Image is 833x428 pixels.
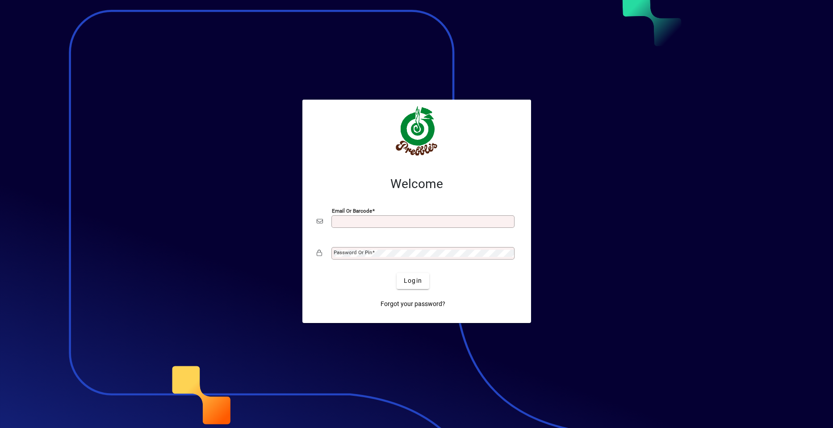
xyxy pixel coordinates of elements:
[381,299,445,309] span: Forgot your password?
[332,207,372,214] mat-label: Email or Barcode
[404,276,422,285] span: Login
[377,296,449,312] a: Forgot your password?
[334,249,372,256] mat-label: Password or Pin
[317,176,517,192] h2: Welcome
[397,273,429,289] button: Login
